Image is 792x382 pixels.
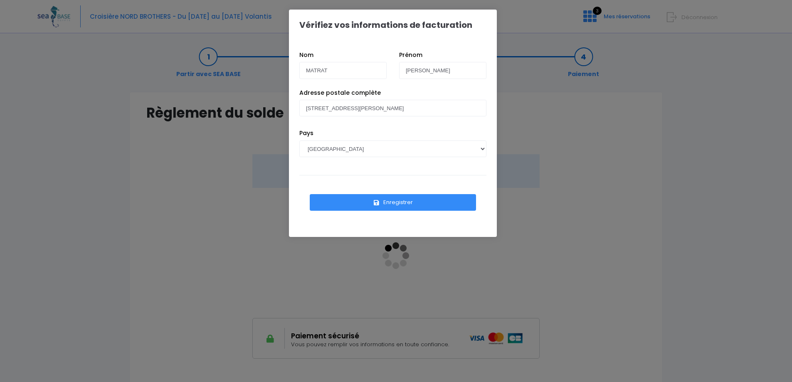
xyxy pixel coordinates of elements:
label: Adresse postale complète [299,89,381,97]
button: Enregistrer [310,194,476,211]
label: Pays [299,129,313,138]
label: Nom [299,51,313,59]
h1: Vérifiez vos informations de facturation [299,20,472,30]
label: Prénom [399,51,422,59]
